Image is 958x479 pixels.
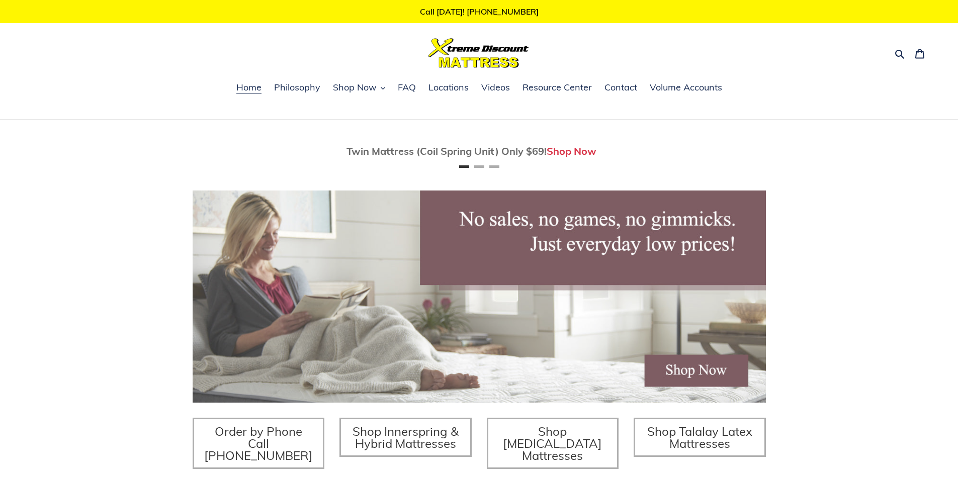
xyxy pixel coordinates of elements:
a: Videos [476,80,515,95]
span: Shop Innerspring & Hybrid Mattresses [353,424,459,451]
a: Philosophy [269,80,325,95]
span: Volume Accounts [650,81,722,93]
a: Contact [599,80,642,95]
img: herobannermay2022-1652879215306_1200x.jpg [193,190,766,403]
span: Philosophy [274,81,320,93]
button: Page 2 [474,165,484,168]
a: Shop Innerspring & Hybrid Mattresses [339,418,472,457]
span: Home [236,81,262,93]
button: Page 3 [489,165,499,168]
a: Shop Talalay Latex Mattresses [634,418,766,457]
img: Xtreme Discount Mattress [428,38,529,68]
span: Locations [428,81,469,93]
span: Contact [604,81,637,93]
span: Resource Center [522,81,592,93]
a: Resource Center [517,80,597,95]
span: Order by Phone Call [PHONE_NUMBER] [204,424,313,463]
span: FAQ [398,81,416,93]
a: Home [231,80,267,95]
span: Videos [481,81,510,93]
button: Shop Now [328,80,390,95]
span: Twin Mattress (Coil Spring Unit) Only $69! [346,145,547,157]
span: Shop Now [333,81,377,93]
button: Page 1 [459,165,469,168]
a: Shop Now [547,145,596,157]
a: Order by Phone Call [PHONE_NUMBER] [193,418,325,469]
span: Shop Talalay Latex Mattresses [647,424,752,451]
a: Shop [MEDICAL_DATA] Mattresses [487,418,619,469]
a: Volume Accounts [645,80,727,95]
span: Shop [MEDICAL_DATA] Mattresses [503,424,602,463]
a: FAQ [393,80,421,95]
a: Locations [423,80,474,95]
